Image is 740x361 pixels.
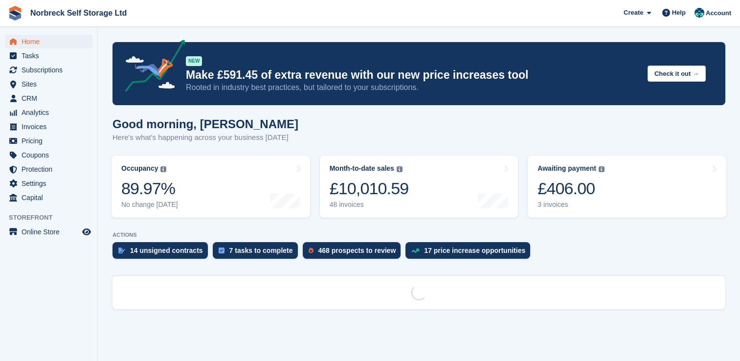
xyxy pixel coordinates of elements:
span: Home [22,35,80,48]
div: 7 tasks to complete [229,247,293,254]
div: Awaiting payment [538,164,596,173]
a: menu [5,35,92,48]
span: Analytics [22,106,80,119]
a: menu [5,106,92,119]
span: Subscriptions [22,63,80,77]
a: menu [5,148,92,162]
div: 468 prospects to review [318,247,396,254]
span: Online Store [22,225,80,239]
a: menu [5,134,92,148]
span: CRM [22,91,80,105]
img: icon-info-grey-7440780725fd019a000dd9b08b2336e03edf1995a4989e88bcd33f0948082b44.svg [160,166,166,172]
img: icon-info-grey-7440780725fd019a000dd9b08b2336e03edf1995a4989e88bcd33f0948082b44.svg [397,166,403,172]
a: Preview store [81,226,92,238]
p: ACTIONS [112,232,725,238]
p: Rooted in industry best practices, but tailored to your subscriptions. [186,82,640,93]
a: Month-to-date sales £10,010.59 48 invoices [320,156,518,218]
div: 3 invoices [538,201,605,209]
div: 17 price increase opportunities [424,247,525,254]
img: Sally King [695,8,704,18]
span: Protection [22,162,80,176]
a: menu [5,120,92,134]
a: 17 price increase opportunities [405,242,535,264]
img: price_increase_opportunities-93ffe204e8149a01c8c9dc8f82e8f89637d9d84a8eef4429ea346261dce0b2c0.svg [411,248,419,253]
button: Check it out → [648,66,706,82]
a: menu [5,91,92,105]
img: icon-info-grey-7440780725fd019a000dd9b08b2336e03edf1995a4989e88bcd33f0948082b44.svg [599,166,605,172]
span: Tasks [22,49,80,63]
img: price-adjustments-announcement-icon-8257ccfd72463d97f412b2fc003d46551f7dbcb40ab6d574587a9cd5c0d94... [117,40,185,95]
span: Invoices [22,120,80,134]
div: £406.00 [538,179,605,199]
span: Coupons [22,148,80,162]
a: menu [5,225,92,239]
img: task-75834270c22a3079a89374b754ae025e5fb1db73e45f91037f5363f120a921f8.svg [219,248,224,253]
p: Here's what's happening across your business [DATE] [112,132,298,143]
span: Settings [22,177,80,190]
a: menu [5,77,92,91]
div: £10,010.59 [330,179,409,199]
span: Capital [22,191,80,204]
div: 48 invoices [330,201,409,209]
a: menu [5,49,92,63]
div: 89.97% [121,179,178,199]
a: 14 unsigned contracts [112,242,213,264]
span: Sites [22,77,80,91]
span: Pricing [22,134,80,148]
a: 468 prospects to review [303,242,406,264]
span: Account [706,8,731,18]
div: Month-to-date sales [330,164,394,173]
div: Occupancy [121,164,158,173]
span: Create [624,8,643,18]
a: Norbreck Self Storage Ltd [26,5,131,21]
span: Storefront [9,213,97,223]
a: menu [5,63,92,77]
h1: Good morning, [PERSON_NAME] [112,117,298,131]
a: menu [5,162,92,176]
span: Help [672,8,686,18]
a: menu [5,191,92,204]
a: Awaiting payment £406.00 3 invoices [528,156,726,218]
p: Make £591.45 of extra revenue with our new price increases tool [186,68,640,82]
a: 7 tasks to complete [213,242,303,264]
div: 14 unsigned contracts [130,247,203,254]
img: stora-icon-8386f47178a22dfd0bd8f6a31ec36ba5ce8667c1dd55bd0f319d3a0aa187defe.svg [8,6,22,21]
a: menu [5,177,92,190]
img: contract_signature_icon-13c848040528278c33f63329250d36e43548de30e8caae1d1a13099fd9432cc5.svg [118,248,125,253]
img: prospect-51fa495bee0391a8d652442698ab0144808aea92771e9ea1ae160a38d050c398.svg [309,248,314,253]
div: No change [DATE] [121,201,178,209]
div: NEW [186,56,202,66]
a: Occupancy 89.97% No change [DATE] [112,156,310,218]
